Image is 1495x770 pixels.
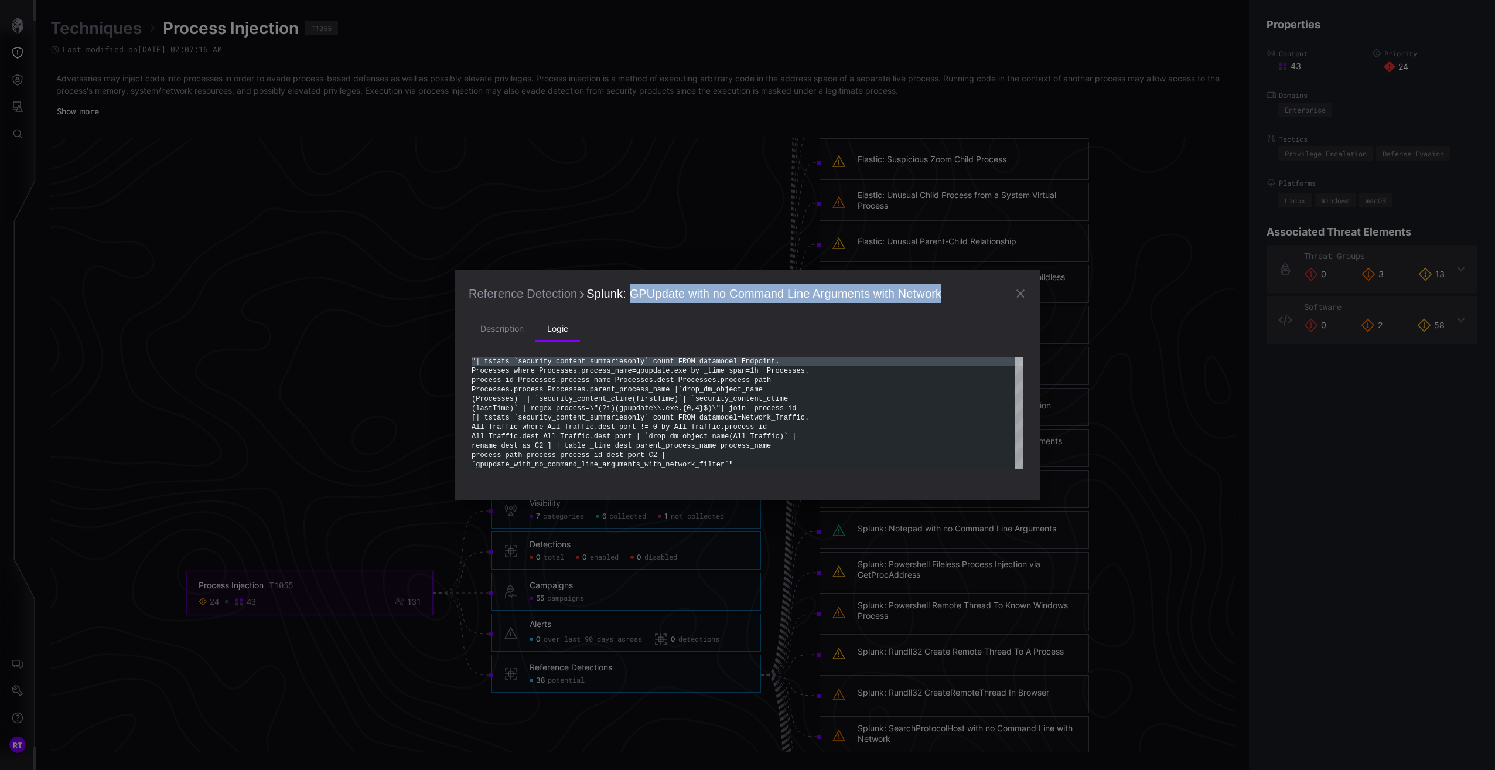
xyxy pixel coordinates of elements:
[682,404,796,413] span: {0,4}$)\"| join process_id
[472,376,682,384] span: process_id Processes.process_name Processes.dest P
[678,386,763,394] span: `drop_dm_object_name
[472,432,682,441] span: All_Traffic.dest All_Traffic.dest_port | `drop_dm_
[472,414,682,422] span: [| tstats `security_content_summariesonly` count F
[472,404,682,413] span: (lastTime)` | regex process=\"(?i)(gpupdate\\.exe.
[469,287,577,300] span: Reference Detection
[472,423,682,431] span: All_Traffic where All_Traffic.dest_port != 0 by Al
[586,287,941,300] span: Splunk: GPUpdate with no Command Line Arguments with Network
[682,414,809,422] span: ROM datamodel=Network_Traffic.
[682,395,788,403] span: | `security_content_ctime
[472,395,682,403] span: (Processes)` | `security_content_ctime(firstTime)`
[472,451,665,459] span: process_path process process_id dest_port C2 |
[469,318,535,341] li: Description
[472,386,678,394] span: Processes.process Processes.parent_process_name |
[472,461,682,469] span: `gpupdate_with_no_command_line_arguments_with_netw
[682,357,780,366] span: ROM datamodel=Endpoint.
[472,357,682,366] span: "| tstats `security_content_summariesonly` count F
[682,432,796,441] span: object_name(All_Traffic)` |
[535,318,580,341] li: Logic
[682,461,733,469] span: ork_filter`"
[682,442,771,450] span: ess_name process_name
[682,367,809,375] span: e by _time span=1h Processes.
[472,442,682,450] span: rename dest as C2 ] | table _time dest parent_proc
[472,367,682,375] span: Processes where Processes.process_name=gpupdate.ex
[682,376,771,384] span: rocesses.process_path
[682,423,767,431] span: l_Traffic.process_id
